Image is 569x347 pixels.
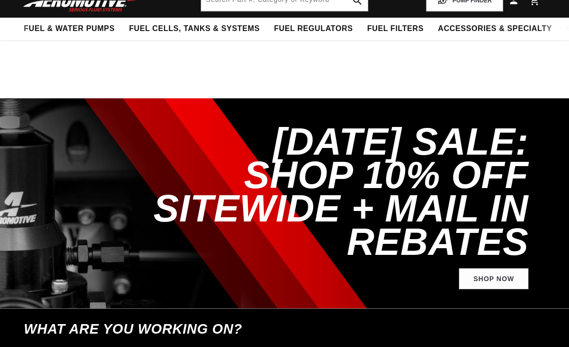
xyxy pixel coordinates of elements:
a: Shop Now [459,268,528,290]
span: Fuel Cells, Tanks & Systems [129,24,260,34]
summary: Fuel Regulators [267,18,360,40]
span: Fuel Regulators [274,24,353,34]
span: Fuel & Water Pumps [24,24,115,34]
summary: Fuel Cells, Tanks & Systems [122,18,267,40]
h2: [DATE] SALE: SHOP 10% OFF SITEWIDE + MAIL IN REBATES [121,125,528,259]
span: Fuel Filters [367,24,424,34]
summary: Fuel & Water Pumps [17,18,122,40]
summary: Accessories & Specialty [431,18,559,40]
summary: Fuel Filters [360,18,431,40]
span: Accessories & Specialty [438,24,552,34]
